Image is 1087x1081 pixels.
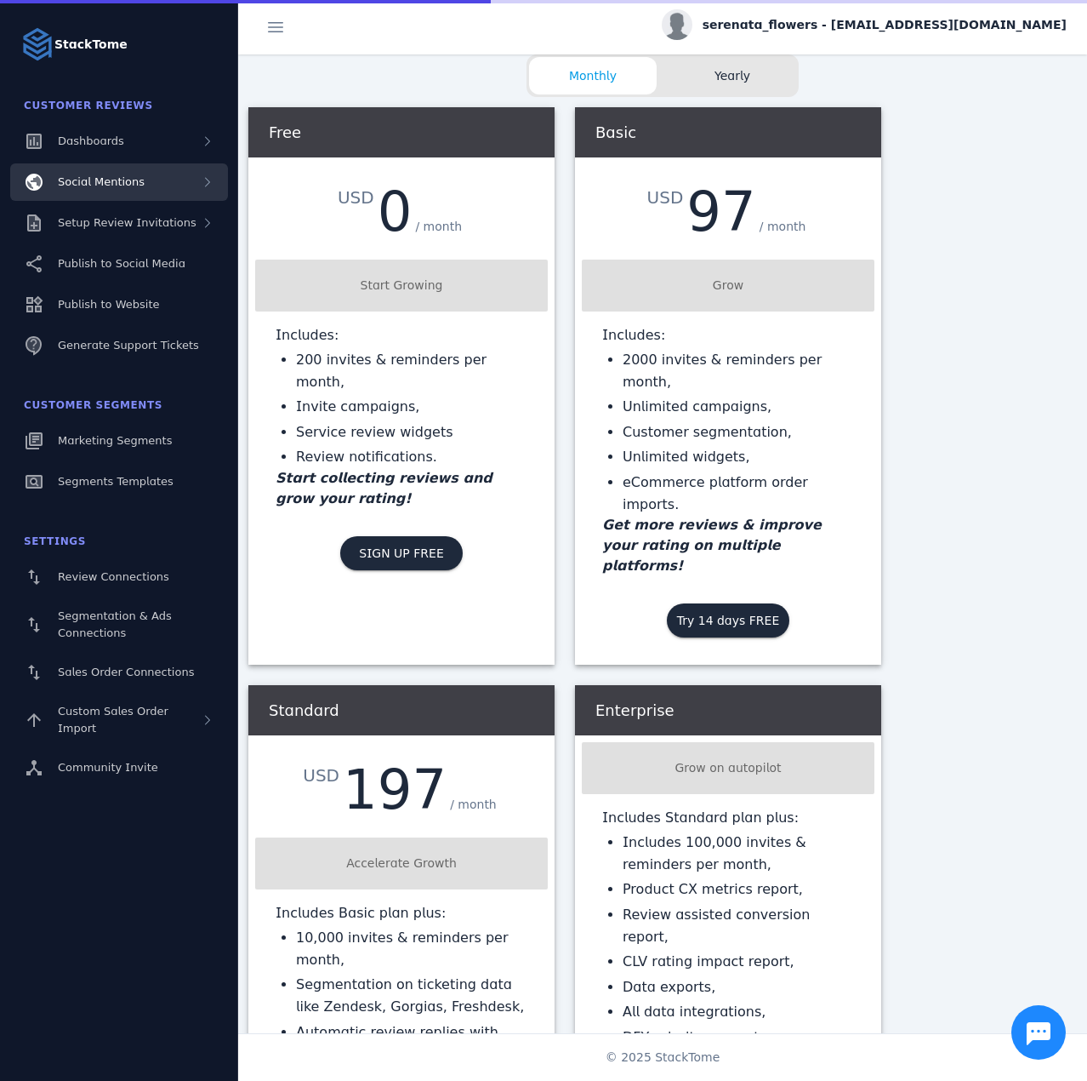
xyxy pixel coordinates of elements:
a: Review Connections [10,558,228,596]
span: Customer Segments [24,399,162,411]
p: Includes Standard plan plus: [602,808,854,828]
li: Service review widgets [296,421,527,443]
span: Marketing Segments [58,434,172,447]
em: Get more reviews & improve your rating on multiple platforms! [602,517,822,574]
a: Community Invite [10,749,228,786]
span: Customer Reviews [24,100,153,112]
div: 197 [343,763,447,817]
span: SIGN UP FREE [359,547,443,559]
span: Community Invite [58,761,158,774]
img: Logo image [20,27,54,61]
span: Segmentation & Ads Connections [58,609,172,639]
a: Generate Support Tickets [10,327,228,364]
div: Start Growing [262,277,541,295]
button: SIGN UP FREE [340,536,463,570]
span: Try 14 days FREE [677,615,780,626]
li: Unlimited widgets, [623,446,854,468]
span: Social Mentions [58,175,145,188]
li: Product CX metrics report, [623,878,854,901]
a: Sales Order Connections [10,654,228,691]
a: Segmentation & Ads Connections [10,599,228,650]
div: / month [447,792,500,817]
em: Start collecting reviews and grow your rating! [276,470,492,506]
li: Unlimited campaigns, [623,396,854,418]
a: Publish to Website [10,286,228,323]
span: Enterprise [595,701,674,719]
span: © 2025 StackTome [606,1049,720,1067]
span: Publish to Website [58,298,159,311]
span: Settings [24,535,86,547]
li: Review notifications. [296,446,527,468]
li: 200 invites & reminders per month, [296,349,527,392]
div: Accelerate Growth [262,855,541,872]
div: USD [303,763,343,788]
span: Custom Sales Order Import [58,705,168,735]
div: 97 [686,185,755,239]
span: serenata_flowers - [EMAIL_ADDRESS][DOMAIN_NAME] [703,16,1067,34]
div: USD [338,185,378,210]
span: Dashboards [58,134,124,147]
li: Invite campaigns, [296,396,527,418]
div: / month [412,214,465,239]
span: Publish to Social Media [58,257,185,270]
span: Standard [269,701,339,719]
a: Marketing Segments [10,422,228,460]
li: All data integrations, [623,1001,854,1023]
button: Try 14 days FREE [667,603,789,638]
span: Segments Templates [58,475,174,488]
p: Includes: [276,325,527,346]
li: CLV rating impact report, [623,951,854,973]
li: 2000 invites & reminders per month, [623,349,854,392]
span: Basic [595,123,636,141]
li: Includes 100,000 invites & reminders per month, [623,832,854,875]
li: Customer segmentation, [623,421,854,443]
div: Grow on autopilot [589,759,868,777]
div: USD [647,185,687,210]
a: Publish to Social Media [10,245,228,283]
div: 0 [378,185,413,239]
li: Data exports, [623,976,854,998]
img: profile.jpg [662,9,692,40]
span: Free [269,123,301,141]
span: Sales Order Connections [58,666,194,678]
span: Generate Support Tickets [58,339,199,352]
span: Yearly [669,67,796,85]
li: Review assisted conversion report, [623,904,854,947]
li: 10,000 invites & reminders per month, [296,927,527,970]
p: Includes: [602,325,854,346]
div: / month [756,214,810,239]
li: Automatic review replies with ChatGPT AI, [296,1021,527,1065]
a: Segments Templates [10,463,228,500]
span: Monthly [529,67,657,85]
span: Review Connections [58,570,169,583]
button: serenata_flowers - [EMAIL_ADDRESS][DOMAIN_NAME] [662,9,1067,40]
strong: StackTome [54,36,128,54]
li: eCommerce platform order imports. [623,472,854,515]
span: Setup Review Invitations [58,216,196,229]
li: Segmentation on ticketing data like Zendesk, Gorgias, Freshdesk, [296,974,527,1017]
li: DFY priority support. [623,1027,854,1049]
div: Grow [589,277,868,295]
p: Includes Basic plan plus: [276,903,527,924]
